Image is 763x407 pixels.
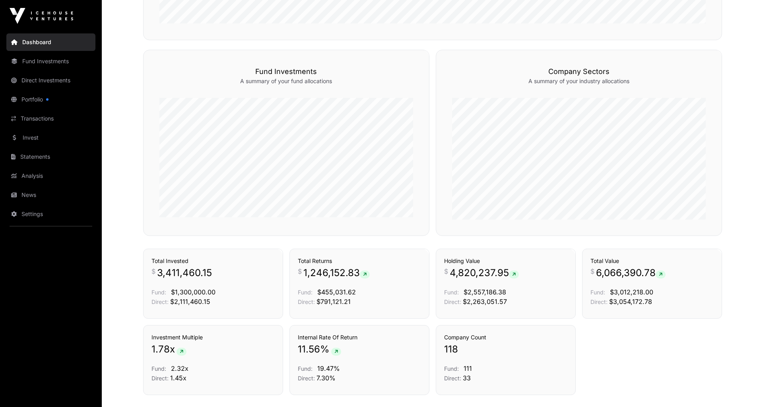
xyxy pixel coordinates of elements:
[298,365,313,372] span: Fund:
[464,288,506,296] span: $2,557,186.38
[317,364,340,372] span: 19.47%
[151,365,166,372] span: Fund:
[452,66,706,77] h3: Company Sectors
[590,289,605,296] span: Fund:
[444,257,567,265] h3: Holding Value
[298,298,315,305] span: Direct:
[6,72,95,89] a: Direct Investments
[151,298,169,305] span: Direct:
[444,343,458,356] span: 118
[151,257,275,265] h3: Total Invested
[303,267,370,279] span: 1,246,152.83
[6,91,95,108] a: Portfolio
[151,333,275,341] h3: Investment Multiple
[452,77,706,85] p: A summary of your industry allocations
[151,267,155,276] span: $
[171,288,216,296] span: $1,300,000.00
[159,66,413,77] h3: Fund Investments
[320,343,330,356] span: %
[157,267,212,279] span: 3,411,460.15
[590,298,608,305] span: Direct:
[170,343,175,356] span: x
[6,186,95,204] a: News
[170,374,186,382] span: 1.45x
[171,364,188,372] span: 2.32x
[151,375,169,382] span: Direct:
[444,289,459,296] span: Fund:
[464,364,472,372] span: 111
[444,267,448,276] span: $
[590,257,714,265] h3: Total Value
[6,33,95,51] a: Dashboard
[590,267,594,276] span: $
[6,110,95,127] a: Transactions
[609,298,652,306] span: $3,054,172.78
[6,129,95,146] a: Invest
[463,298,507,306] span: $2,263,051.57
[444,333,567,341] h3: Company Count
[596,267,666,279] span: 6,066,390.78
[170,298,210,306] span: $2,111,460.15
[298,333,421,341] h3: Internal Rate Of Return
[723,369,763,407] iframe: Chat Widget
[444,375,461,382] span: Direct:
[6,148,95,166] a: Statements
[298,289,313,296] span: Fund:
[159,77,413,85] p: A summary of your fund allocations
[450,267,519,279] span: 4,820,237.95
[316,374,336,382] span: 7.30%
[298,343,320,356] span: 11.56
[298,257,421,265] h3: Total Returns
[316,298,351,306] span: $791,121.21
[298,267,302,276] span: $
[317,288,356,296] span: $455,031.62
[10,8,73,24] img: Icehouse Ventures Logo
[444,298,461,305] span: Direct:
[298,375,315,382] span: Direct:
[444,365,459,372] span: Fund:
[6,53,95,70] a: Fund Investments
[6,167,95,185] a: Analysis
[6,205,95,223] a: Settings
[151,289,166,296] span: Fund:
[463,374,471,382] span: 33
[610,288,653,296] span: $3,012,218.00
[151,343,170,356] span: 1.78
